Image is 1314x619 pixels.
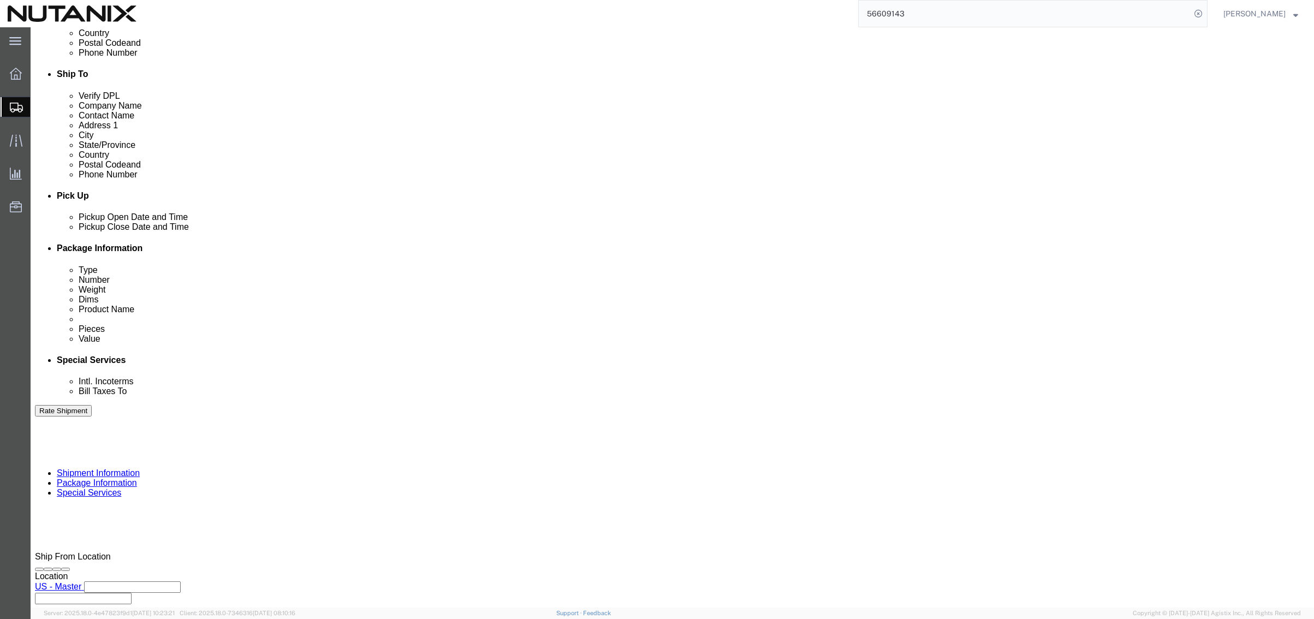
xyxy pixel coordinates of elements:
img: logo [8,5,136,22]
span: Stephanie Guadron [1223,8,1286,20]
input: Search for shipment number, reference number [859,1,1191,27]
span: Copyright © [DATE]-[DATE] Agistix Inc., All Rights Reserved [1133,609,1301,618]
span: Client: 2025.18.0-7346316 [180,610,295,616]
a: Support [556,610,584,616]
span: [DATE] 10:23:21 [132,610,175,616]
iframe: FS Legacy Container [31,27,1314,608]
span: [DATE] 08:10:16 [253,610,295,616]
button: [PERSON_NAME] [1223,7,1299,20]
a: Feedback [583,610,611,616]
span: Server: 2025.18.0-4e47823f9d1 [44,610,175,616]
